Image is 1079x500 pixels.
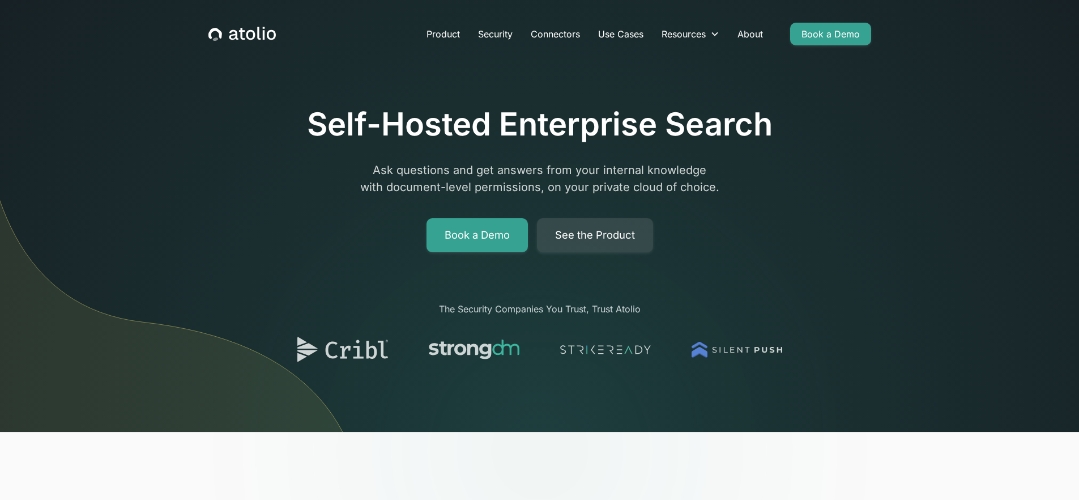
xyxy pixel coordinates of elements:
[728,23,772,45] a: About
[662,27,706,41] div: Resources
[692,334,782,366] img: logo
[307,105,773,143] h1: Self-Hosted Enterprise Search
[522,23,589,45] a: Connectors
[417,23,469,45] a: Product
[469,23,522,45] a: Security
[429,334,519,366] img: logo
[560,334,651,366] img: logo
[537,218,653,252] a: See the Product
[652,23,728,45] div: Resources
[286,302,794,316] div: The Security Companies You Trust, Trust Atolio
[427,218,528,252] a: Book a Demo
[790,23,871,45] a: Book a Demo
[322,162,757,196] p: Ask questions and get answers from your internal knowledge with document-level permissions, on yo...
[208,27,276,41] a: home
[589,23,652,45] a: Use Cases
